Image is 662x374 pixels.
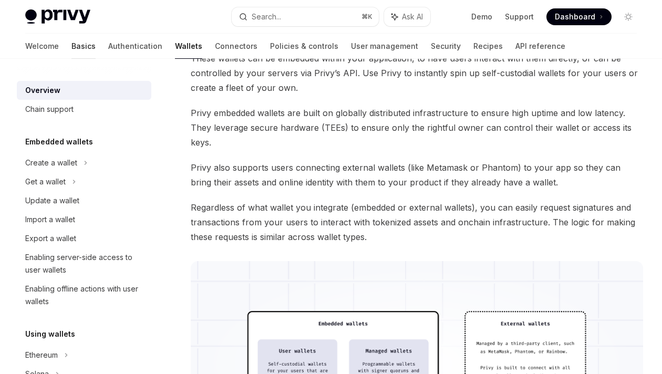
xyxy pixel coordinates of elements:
[431,34,461,59] a: Security
[515,34,565,59] a: API reference
[252,11,281,23] div: Search...
[505,12,534,22] a: Support
[108,34,162,59] a: Authentication
[215,34,257,59] a: Connectors
[191,106,643,150] span: Privy embedded wallets are built on globally distributed infrastructure to ensure high uptime and...
[17,100,151,119] a: Chain support
[175,34,202,59] a: Wallets
[17,191,151,210] a: Update a wallet
[25,194,79,207] div: Update a wallet
[402,12,423,22] span: Ask AI
[191,200,643,244] span: Regardless of what wallet you integrate (embedded or external wallets), you can easily request si...
[17,229,151,248] a: Export a wallet
[361,13,373,21] span: ⌘ K
[71,34,96,59] a: Basics
[25,349,58,361] div: Ethereum
[351,34,418,59] a: User management
[25,232,76,245] div: Export a wallet
[384,7,430,26] button: Ask AI
[17,81,151,100] a: Overview
[25,175,66,188] div: Get a wallet
[191,51,643,95] span: These wallets can be embedded within your application, to have users interact with them directly,...
[25,157,77,169] div: Create a wallet
[620,8,637,25] button: Toggle dark mode
[471,12,492,22] a: Demo
[270,34,338,59] a: Policies & controls
[25,34,59,59] a: Welcome
[473,34,503,59] a: Recipes
[25,283,145,308] div: Enabling offline actions with user wallets
[17,210,151,229] a: Import a wallet
[555,12,595,22] span: Dashboard
[232,7,378,26] button: Search...⌘K
[25,84,60,97] div: Overview
[191,160,643,190] span: Privy also supports users connecting external wallets (like Metamask or Phantom) to your app so t...
[546,8,612,25] a: Dashboard
[25,251,145,276] div: Enabling server-side access to user wallets
[17,248,151,279] a: Enabling server-side access to user wallets
[25,103,74,116] div: Chain support
[25,328,75,340] h5: Using wallets
[25,213,75,226] div: Import a wallet
[17,279,151,311] a: Enabling offline actions with user wallets
[25,136,93,148] h5: Embedded wallets
[25,9,90,24] img: light logo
